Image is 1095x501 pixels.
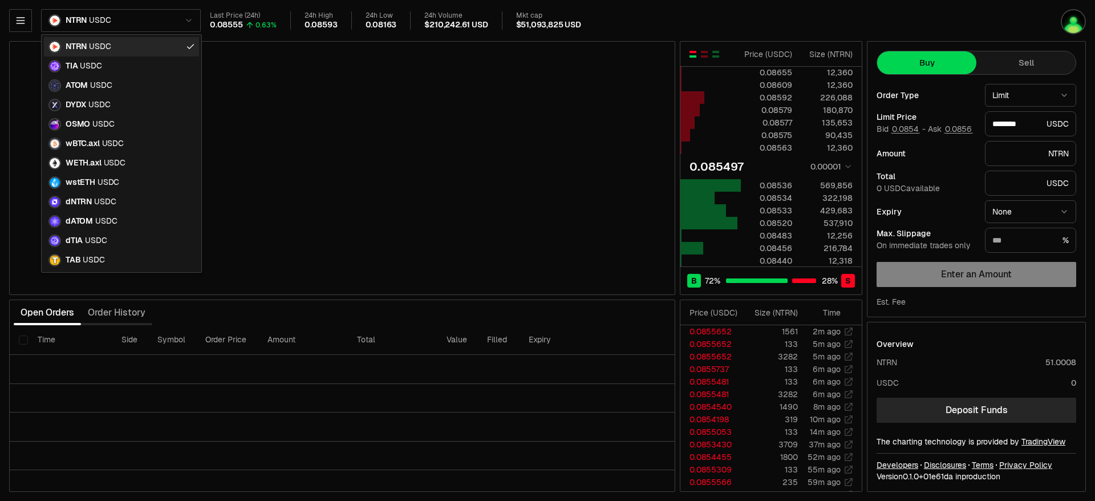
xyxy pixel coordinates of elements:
span: USDC [92,119,114,130]
img: ATOM Logo [50,80,60,91]
span: USDC [104,158,125,168]
span: wstETH [66,177,95,188]
span: USDC [89,42,111,52]
span: USDC [85,236,107,246]
img: WETH.axl Logo [50,158,60,168]
span: wBTC.axl [66,139,100,149]
img: OSMO Logo [50,119,60,130]
span: ATOM [66,80,88,91]
img: NTRN Logo [50,42,60,52]
span: USDC [80,61,102,71]
img: wstETH Logo [50,177,60,188]
img: dTIA Logo [50,236,60,246]
span: USDC [94,197,116,207]
img: TAB Logo [50,255,60,265]
span: USDC [102,139,124,149]
span: dNTRN [66,197,92,207]
span: DYDX [66,100,86,110]
img: dATOM Logo [50,216,60,227]
span: USDC [90,80,112,91]
span: TIA [66,61,78,71]
span: OSMO [66,119,90,130]
span: dTIA [66,236,83,246]
span: USDC [95,216,117,227]
span: dATOM [66,216,93,227]
span: NTRN [66,42,87,52]
span: USDC [98,177,119,188]
img: TIA Logo [50,61,60,71]
span: USDC [88,100,110,110]
span: WETH.axl [66,158,102,168]
span: TAB [66,255,80,265]
img: wBTC.axl Logo [50,139,60,149]
img: dNTRN Logo [50,197,60,207]
img: DYDX Logo [50,100,60,110]
span: USDC [83,255,104,265]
